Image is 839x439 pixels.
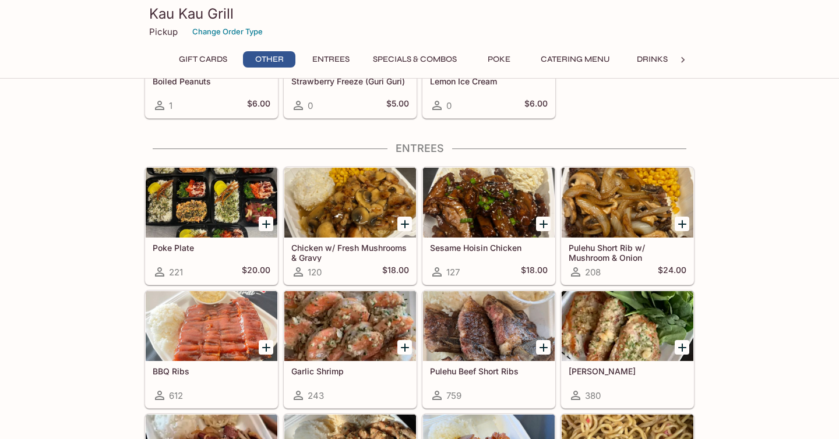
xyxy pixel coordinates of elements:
[284,291,416,361] div: Garlic Shrimp
[397,217,412,231] button: Add Chicken w/ Fresh Mushrooms & Gravy
[153,76,270,86] h5: Boiled Peanuts
[169,100,172,111] span: 1
[446,100,452,111] span: 0
[561,167,694,285] a: Pulehu Short Rib w/ Mushroom & Onion208$24.00
[422,167,555,285] a: Sesame Hoisin Chicken127$18.00
[366,51,463,68] button: Specials & Combos
[473,51,525,68] button: Poke
[675,340,689,355] button: Add Garlic Ahi
[308,390,324,401] span: 243
[284,291,417,408] a: Garlic Shrimp243
[243,51,295,68] button: Other
[149,5,690,23] h3: Kau Kau Grill
[430,76,548,86] h5: Lemon Ice Cream
[291,243,409,262] h5: Chicken w/ Fresh Mushrooms & Gravy
[569,366,686,376] h5: [PERSON_NAME]
[562,291,693,361] div: Garlic Ahi
[149,26,178,37] p: Pickup
[626,51,678,68] button: Drinks
[423,168,555,238] div: Sesame Hoisin Chicken
[259,217,273,231] button: Add Poke Plate
[145,291,278,408] a: BBQ Ribs612
[658,265,686,279] h5: $24.00
[585,267,601,278] span: 208
[446,267,460,278] span: 127
[284,168,416,238] div: Chicken w/ Fresh Mushrooms & Gravy
[524,98,548,112] h5: $6.00
[569,243,686,262] h5: Pulehu Short Rib w/ Mushroom & Onion
[585,390,601,401] span: 380
[153,243,270,253] h5: Poke Plate
[536,340,551,355] button: Add Pulehu Beef Short Ribs
[422,291,555,408] a: Pulehu Beef Short Ribs759
[153,366,270,376] h5: BBQ Ribs
[242,265,270,279] h5: $20.00
[430,366,548,376] h5: Pulehu Beef Short Ribs
[187,23,268,41] button: Change Order Type
[423,291,555,361] div: Pulehu Beef Short Ribs
[536,217,551,231] button: Add Sesame Hoisin Chicken
[446,390,461,401] span: 759
[172,51,234,68] button: Gift Cards
[247,98,270,112] h5: $6.00
[430,243,548,253] h5: Sesame Hoisin Chicken
[284,167,417,285] a: Chicken w/ Fresh Mushrooms & Gravy120$18.00
[259,340,273,355] button: Add BBQ Ribs
[144,142,695,155] h4: Entrees
[308,267,322,278] span: 120
[169,267,183,278] span: 221
[308,100,313,111] span: 0
[521,265,548,279] h5: $18.00
[146,168,277,238] div: Poke Plate
[386,98,409,112] h5: $5.00
[562,168,693,238] div: Pulehu Short Rib w/ Mushroom & Onion
[675,217,689,231] button: Add Pulehu Short Rib w/ Mushroom & Onion
[169,390,183,401] span: 612
[291,76,409,86] h5: Strawberry Freeze (Guri Guri)
[145,167,278,285] a: Poke Plate221$20.00
[146,291,277,361] div: BBQ Ribs
[397,340,412,355] button: Add Garlic Shrimp
[382,265,409,279] h5: $18.00
[305,51,357,68] button: Entrees
[291,366,409,376] h5: Garlic Shrimp
[561,291,694,408] a: [PERSON_NAME]380
[534,51,616,68] button: Catering Menu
